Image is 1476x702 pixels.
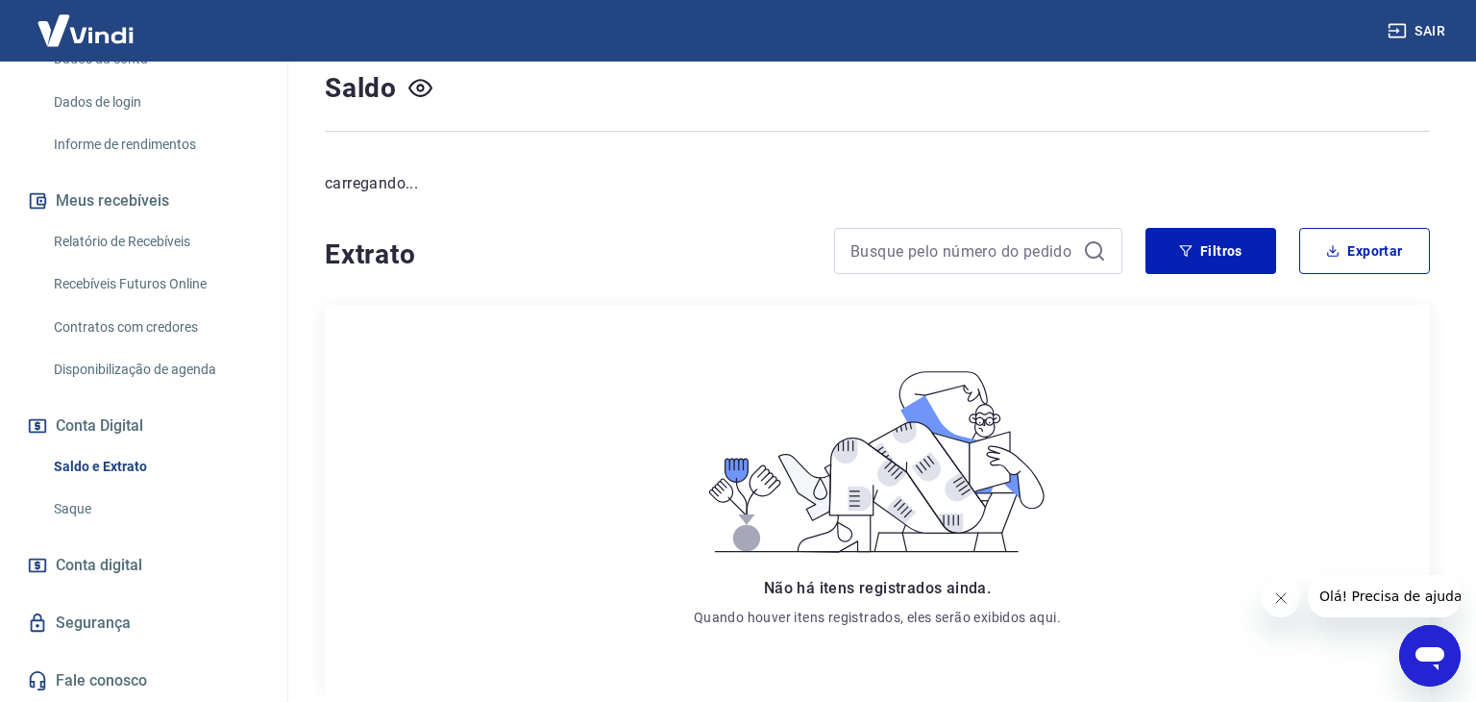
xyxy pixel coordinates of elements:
[46,83,264,122] a: Dados de login
[23,660,264,702] a: Fale conosco
[46,264,264,304] a: Recebíveis Futuros Online
[764,579,991,597] span: Não há itens registrados ainda.
[46,308,264,347] a: Contratos com credores
[1262,579,1300,617] iframe: Fechar mensagem
[23,180,264,222] button: Meus recebíveis
[23,544,264,587] a: Conta digital
[46,350,264,389] a: Disponibilização de agenda
[46,447,264,487] a: Saldo e Extrato
[12,13,161,29] span: Olá! Precisa de ajuda?
[694,608,1061,627] p: Quando houver itens registrados, eles serão exibidos aqui.
[23,602,264,644] a: Segurança
[325,236,811,274] h4: Extrato
[23,405,264,447] button: Conta Digital
[1299,228,1430,274] button: Exportar
[325,69,397,108] h4: Saldo
[1145,228,1276,274] button: Filtros
[1399,625,1461,687] iframe: Botão para abrir a janela de mensagens
[46,489,264,529] a: Saque
[325,172,1430,195] p: carregando...
[46,125,264,164] a: Informe de rendimentos
[23,1,148,60] img: Vindi
[56,552,142,579] span: Conta digital
[1308,575,1461,617] iframe: Mensagem da empresa
[850,237,1075,265] input: Busque pelo número do pedido
[46,222,264,262] a: Relatório de Recebíveis
[1384,13,1453,49] button: Sair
